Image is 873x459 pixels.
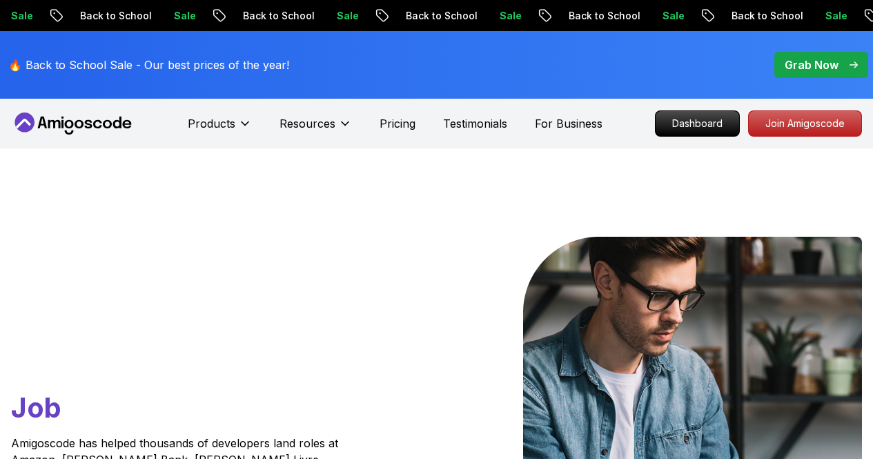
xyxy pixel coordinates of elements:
p: Back to School [395,9,489,23]
a: Pricing [380,115,415,132]
p: Products [188,115,235,132]
a: Join Amigoscode [748,110,862,137]
p: Back to School [69,9,163,23]
span: Job [11,391,61,424]
p: Dashboard [656,111,739,136]
p: Sale [651,9,696,23]
p: 🔥 Back to School Sale - Our best prices of the year! [8,57,289,73]
p: Join Amigoscode [749,111,861,136]
p: Sale [489,9,533,23]
button: Products [188,115,252,143]
p: Sale [814,9,859,23]
a: Dashboard [655,110,740,137]
button: Resources [279,115,352,143]
a: For Business [535,115,602,132]
p: Sale [326,9,370,23]
p: Grab Now [785,57,838,73]
p: Sale [163,9,207,23]
h1: Go From Learning to Hired: Master Java, Spring Boot & Cloud Skills That Get You the [11,237,353,427]
p: Back to School [232,9,326,23]
a: Testimonials [443,115,507,132]
p: Resources [279,115,335,132]
p: Back to School [558,9,651,23]
p: Back to School [720,9,814,23]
